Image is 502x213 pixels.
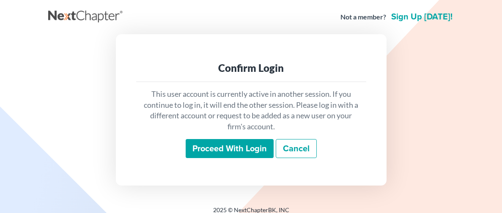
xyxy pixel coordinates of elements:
[143,61,359,75] div: Confirm Login
[390,13,454,21] a: Sign up [DATE]!
[186,139,274,158] input: Proceed with login
[276,139,317,158] a: Cancel
[340,12,386,22] strong: Not a member?
[143,89,359,132] p: This user account is currently active in another session. If you continue to log in, it will end ...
